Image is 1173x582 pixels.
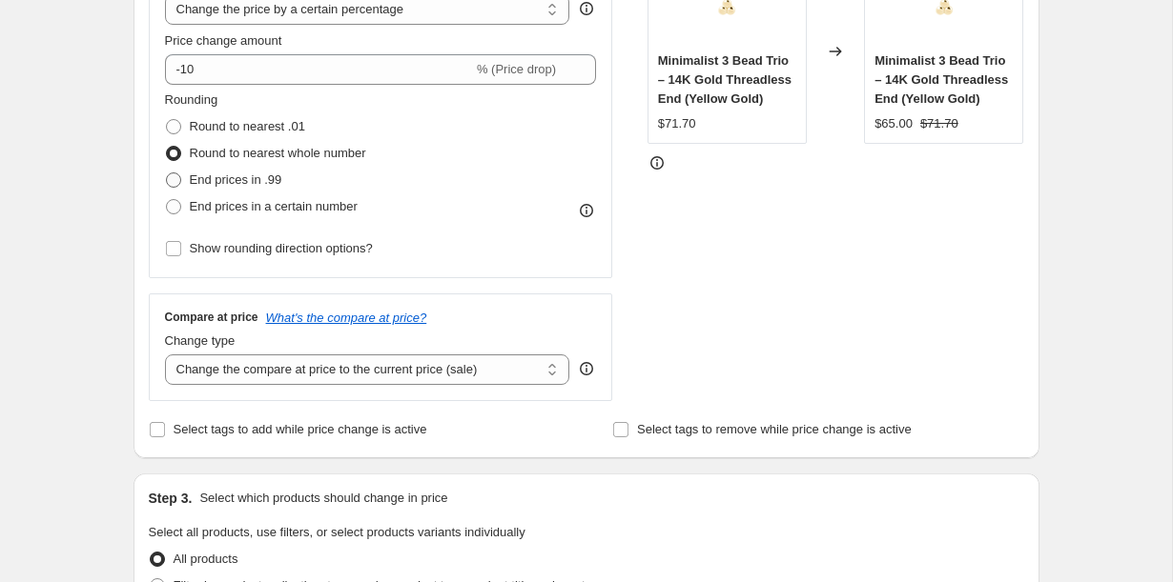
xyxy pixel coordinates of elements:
div: help [577,359,596,378]
span: Round to nearest whole number [190,146,366,160]
h3: Compare at price [165,310,258,325]
p: Select which products should change in price [199,489,447,508]
div: $65.00 [875,114,913,133]
span: Minimalist 3 Bead Trio – 14K Gold Threadless End (Yellow Gold) [658,53,792,106]
span: Select tags to remove while price change is active [637,422,912,436]
strike: $71.70 [920,114,958,133]
span: Change type [165,333,236,348]
h2: Step 3. [149,489,193,508]
span: Rounding [165,92,218,107]
input: -15 [165,54,473,85]
span: % (Price drop) [477,62,556,76]
span: Select all products, use filters, or select products variants individually [149,525,525,539]
span: End prices in .99 [190,172,282,187]
button: What's the compare at price? [266,311,427,325]
span: Select tags to add while price change is active [174,422,427,436]
span: Round to nearest .01 [190,119,305,133]
span: Minimalist 3 Bead Trio – 14K Gold Threadless End (Yellow Gold) [875,53,1008,106]
div: $71.70 [658,114,696,133]
span: Show rounding direction options? [190,241,373,255]
span: All products [174,552,238,566]
span: End prices in a certain number [190,199,358,213]
span: Price change amount [165,33,282,48]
